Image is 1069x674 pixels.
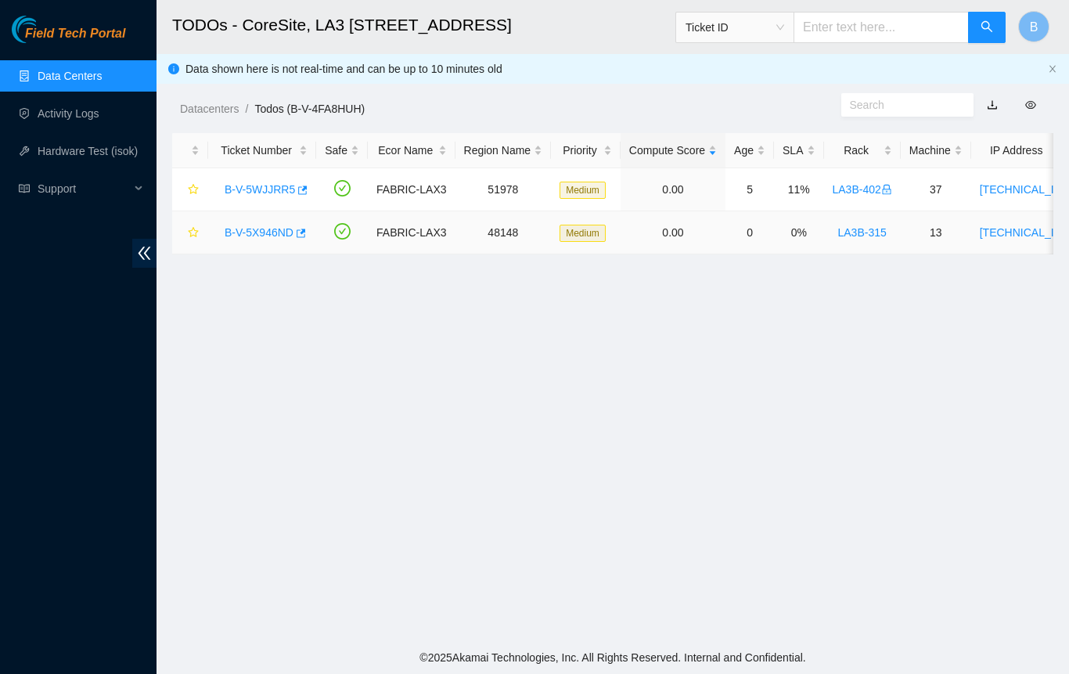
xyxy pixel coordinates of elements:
[455,211,552,254] td: 48148
[132,239,157,268] span: double-left
[833,183,892,196] a: LA3B-402lock
[981,20,993,35] span: search
[181,177,200,202] button: star
[560,225,606,242] span: Medium
[181,220,200,245] button: star
[850,96,953,114] input: Search
[774,211,823,254] td: 0%
[334,180,351,196] span: check-circle
[980,226,1065,239] a: [TECHNICAL_ID]
[180,103,239,115] a: Datacenters
[334,223,351,240] span: check-circle
[621,168,725,211] td: 0.00
[225,226,293,239] a: B-V-5X946ND
[188,184,199,196] span: star
[1048,64,1057,74] button: close
[975,92,1010,117] button: download
[25,27,125,41] span: Field Tech Portal
[38,70,102,82] a: Data Centers
[881,184,892,195] span: lock
[1030,17,1038,37] span: B
[225,183,295,196] a: B-V-5WJJRR5
[19,183,30,194] span: read
[157,641,1069,674] footer: © 2025 Akamai Technologies, Inc. All Rights Reserved. Internal and Confidential.
[621,211,725,254] td: 0.00
[12,16,79,43] img: Akamai Technologies
[725,211,774,254] td: 0
[254,103,365,115] a: Todos (B-V-4FA8HUH)
[774,168,823,211] td: 11%
[686,16,784,39] span: Ticket ID
[38,145,138,157] a: Hardware Test (isok)
[980,183,1065,196] a: [TECHNICAL_ID]
[901,168,971,211] td: 37
[725,168,774,211] td: 5
[245,103,248,115] span: /
[838,226,887,239] a: LA3B-315
[794,12,969,43] input: Enter text here...
[368,168,455,211] td: FABRIC-LAX3
[901,211,971,254] td: 13
[12,28,125,49] a: Akamai TechnologiesField Tech Portal
[38,107,99,120] a: Activity Logs
[968,12,1006,43] button: search
[560,182,606,199] span: Medium
[368,211,455,254] td: FABRIC-LAX3
[987,99,998,111] a: download
[1018,11,1049,42] button: B
[188,227,199,240] span: star
[38,173,130,204] span: Support
[1025,99,1036,110] span: eye
[455,168,552,211] td: 51978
